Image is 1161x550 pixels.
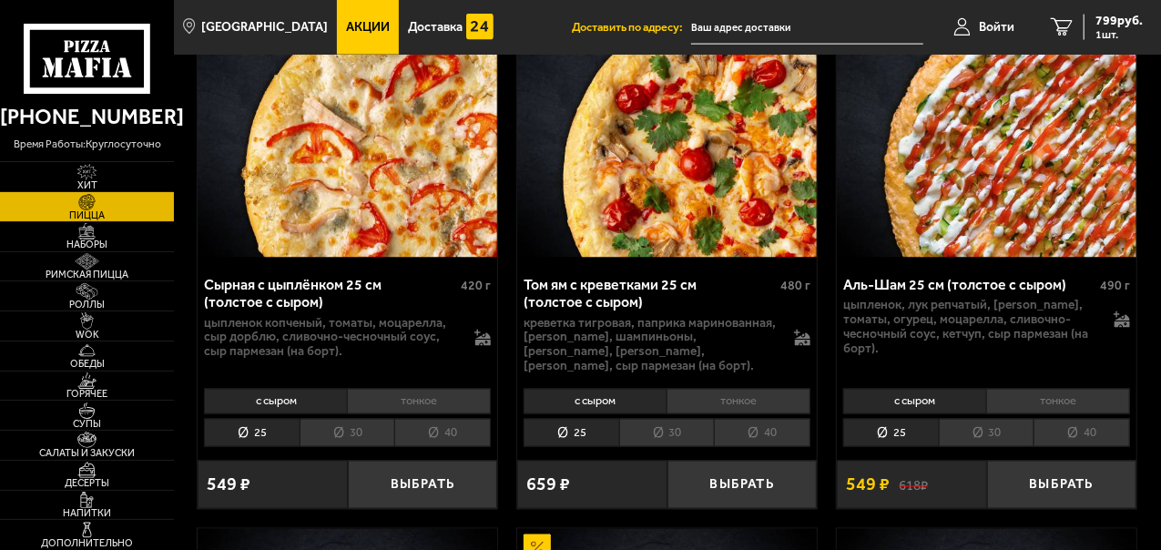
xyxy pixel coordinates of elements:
button: Выбрать [348,461,498,509]
li: 30 [300,419,395,447]
s: 618 ₽ [899,477,928,494]
li: 40 [394,419,491,447]
span: 659 ₽ [526,476,570,494]
span: 799 руб. [1095,15,1143,27]
span: 1 шт. [1095,29,1143,40]
li: 30 [619,419,715,447]
span: 549 ₽ [846,476,890,494]
span: 480 г [780,278,810,293]
li: тонкое [986,389,1130,414]
span: [GEOGRAPHIC_DATA] [202,21,329,34]
li: тонкое [667,389,810,414]
li: 25 [524,419,619,447]
input: Ваш адрес доставки [691,11,923,45]
li: с сыром [843,389,986,414]
span: Войти [979,21,1014,34]
div: Аль-Шам 25 см (толстое с сыром) [843,276,1095,293]
span: Акции [346,21,390,34]
img: 15daf4d41897b9f0e9f617042186c801.svg [466,14,494,41]
p: цыпленок, лук репчатый, [PERSON_NAME], томаты, огурец, моцарелла, сливочно-чесночный соус, кетчуп... [843,298,1102,356]
div: Сырная с цыплёнком 25 см (толстое с сыром) [204,276,456,311]
li: 25 [843,419,939,447]
button: Выбрать [987,461,1137,509]
span: Доставка [408,21,463,34]
span: 420 г [461,278,491,293]
li: 30 [939,419,1034,447]
li: 40 [714,419,810,447]
li: тонкое [347,389,491,414]
li: с сыром [204,389,347,414]
div: Том ям с креветками 25 см (толстое с сыром) [524,276,776,311]
li: 40 [1034,419,1130,447]
p: креветка тигровая, паприка маринованная, [PERSON_NAME], шампиньоны, [PERSON_NAME], [PERSON_NAME],... [524,316,782,374]
li: с сыром [524,389,667,414]
p: цыпленок копченый, томаты, моцарелла, сыр дорблю, сливочно-чесночный соус, сыр пармезан (на борт). [204,316,463,360]
button: Выбрать [667,461,818,509]
span: Доставить по адресу: [572,22,691,34]
span: 549 ₽ [207,476,250,494]
span: 490 г [1100,278,1130,293]
li: 25 [204,419,300,447]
